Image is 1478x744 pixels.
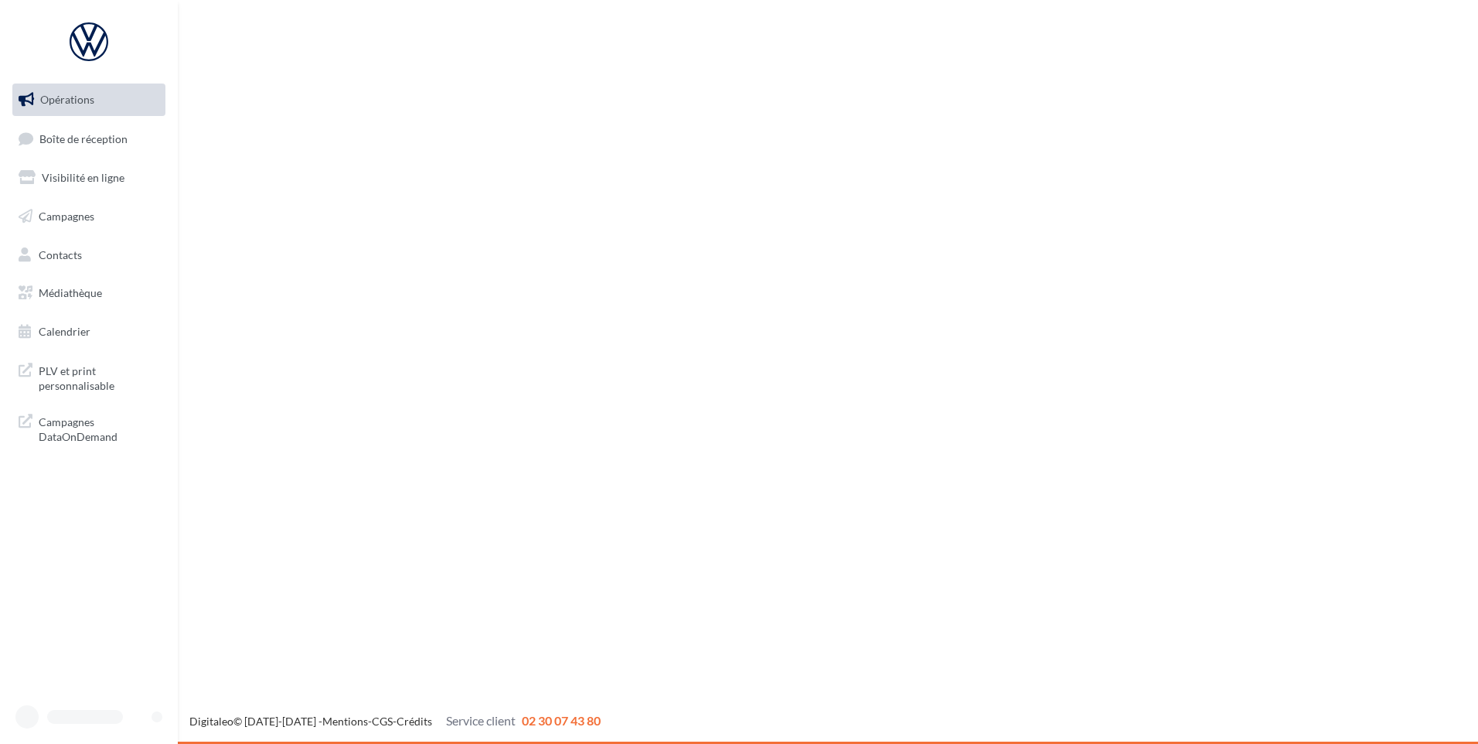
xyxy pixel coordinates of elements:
a: Médiathèque [9,277,169,309]
span: Campagnes DataOnDemand [39,411,159,445]
a: Digitaleo [189,715,233,728]
a: Boîte de réception [9,122,169,155]
span: Opérations [40,93,94,106]
a: CGS [372,715,393,728]
span: Visibilité en ligne [42,171,124,184]
span: PLV et print personnalisable [39,360,159,394]
a: PLV et print personnalisable [9,354,169,400]
a: Campagnes [9,200,169,233]
a: Calendrier [9,316,169,348]
span: 02 30 07 43 80 [522,713,601,728]
span: Calendrier [39,325,90,338]
span: Service client [446,713,516,728]
a: Visibilité en ligne [9,162,169,194]
a: Contacts [9,239,169,271]
span: Campagnes [39,210,94,223]
span: Boîte de réception [39,131,128,145]
a: Crédits [397,715,432,728]
a: Mentions [322,715,368,728]
a: Opérations [9,84,169,116]
span: Contacts [39,247,82,261]
span: Médiathèque [39,286,102,299]
a: Campagnes DataOnDemand [9,405,169,451]
span: © [DATE]-[DATE] - - - [189,715,601,728]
